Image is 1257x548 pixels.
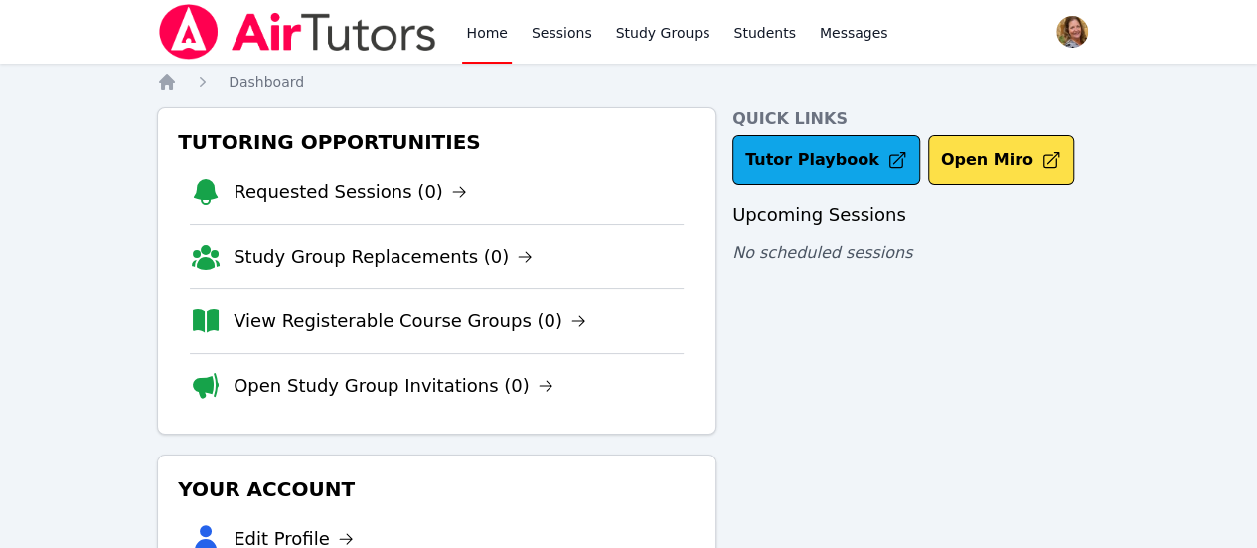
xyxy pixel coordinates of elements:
[234,372,553,400] a: Open Study Group Invitations (0)
[157,72,1100,91] nav: Breadcrumb
[732,201,1100,229] h3: Upcoming Sessions
[234,243,533,271] a: Study Group Replacements (0)
[229,74,304,90] span: Dashboard
[732,107,1100,131] h4: Quick Links
[174,124,700,160] h3: Tutoring Opportunities
[157,4,438,60] img: Air Tutors
[928,135,1074,185] button: Open Miro
[174,471,700,507] h3: Your Account
[732,135,920,185] a: Tutor Playbook
[820,23,888,43] span: Messages
[229,72,304,91] a: Dashboard
[234,307,586,335] a: View Registerable Course Groups (0)
[234,178,467,206] a: Requested Sessions (0)
[732,243,912,262] span: No scheduled sessions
